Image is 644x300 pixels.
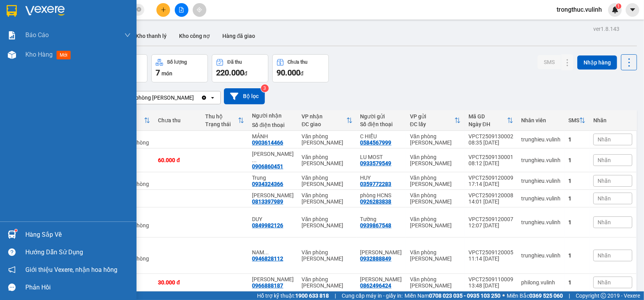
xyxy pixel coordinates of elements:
[468,121,507,127] div: Ngày ĐH
[216,27,261,45] button: Hàng đã giao
[568,279,585,286] div: 1
[468,255,513,262] div: 11:14 [DATE]
[593,117,632,123] div: Nhãn
[130,27,173,45] button: Kho thanh lý
[360,222,392,229] div: 0939867548
[252,249,294,255] div: NAM PHƯƠNG
[410,113,454,120] div: VP gửi
[8,230,16,239] img: warehouse-icon
[360,121,402,127] div: Số điện thoại
[598,219,611,225] span: Nhãn
[529,293,563,299] strong: 0369 525 060
[410,216,461,229] div: Văn phòng [PERSON_NAME]
[216,68,244,77] span: 220.000
[598,157,611,163] span: Nhãn
[161,7,166,12] span: plus
[468,216,513,222] div: VPCT2509120007
[302,133,352,146] div: Văn phòng [PERSON_NAME]
[137,7,141,12] span: close-circle
[205,113,238,120] div: Thu hộ
[257,291,329,300] span: Hỗ trợ kỹ thuật:
[252,175,294,181] div: Trung
[151,54,208,82] button: Số lượng7món
[252,139,283,146] div: 0903614466
[468,133,513,139] div: VPCT2509130002
[342,291,403,300] span: Cung cấp máy in - giấy in:
[161,70,172,77] span: món
[8,284,16,291] span: message
[568,178,585,184] div: 1
[158,117,197,123] div: Chưa thu
[360,276,402,282] div: Thanh Hoàng
[569,291,570,300] span: |
[302,154,352,166] div: Văn phòng [PERSON_NAME]
[360,216,402,222] div: Tường
[252,157,257,163] span: ...
[25,246,131,258] div: Hướng dẫn sử dụng
[205,121,238,127] div: Trạng thái
[577,55,617,70] button: Nhập hàng
[252,216,294,222] div: DUY
[302,216,352,229] div: Văn phòng [PERSON_NAME]
[468,139,513,146] div: 08:35 [DATE]
[272,54,329,82] button: Chưa thu90.000đ
[360,192,402,198] div: phòng HCNS
[360,198,392,205] div: 0926283838
[25,265,117,275] span: Giới thiệu Vexere, nhận hoa hồng
[252,276,294,282] div: Anh Dương
[137,6,141,14] span: close-circle
[468,154,513,160] div: VPCT2509130001
[302,113,346,120] div: VP nhận
[261,84,269,92] sup: 3
[410,192,461,205] div: Văn phòng [PERSON_NAME]
[360,113,402,120] div: Người gửi
[521,252,561,259] div: trunghieu.vulinh
[568,136,585,143] div: 1
[410,154,461,166] div: Văn phòng [PERSON_NAME]
[201,110,248,131] th: Toggle SortBy
[264,249,269,255] span: ...
[598,136,611,143] span: Nhãn
[252,255,283,262] div: 0946828112
[57,51,71,59] span: mới
[406,110,465,131] th: Toggle SortBy
[167,59,187,65] div: Số lượng
[25,30,49,40] span: Báo cáo
[158,279,197,286] div: 30.000 đ
[156,68,160,77] span: 7
[410,249,461,262] div: Văn phòng [PERSON_NAME]
[4,4,43,43] img: logo.jpg
[224,88,265,104] button: Bộ lọc
[521,195,561,202] div: trunghieu.vulinh
[8,248,16,256] span: question-circle
[252,181,283,187] div: 0934324366
[173,27,216,45] button: Kho công nợ
[521,219,561,225] div: trunghieu.vulinh
[302,121,346,127] div: ĐC giao
[252,192,294,198] div: Anh Nghiên
[298,110,356,131] th: Toggle SortBy
[521,279,561,286] div: philong.vulinh
[360,175,402,181] div: HUY
[360,282,392,289] div: 0862496424
[468,249,513,255] div: VPCT2509120005
[252,133,294,139] div: MẢNH
[568,195,585,202] div: 1
[468,198,513,205] div: 14:01 [DATE]
[360,181,392,187] div: 0359772283
[252,163,283,170] div: 0906860451
[201,95,207,101] svg: Clear value
[8,266,16,273] span: notification
[302,276,352,289] div: Văn phòng [PERSON_NAME]
[521,178,561,184] div: trunghieu.vulinh
[360,255,392,262] div: 0932888849
[212,54,268,82] button: Đã thu220.000đ
[252,282,283,289] div: 0966888187
[252,198,283,205] div: 0813397989
[252,122,294,128] div: Số điện thoại
[507,291,563,300] span: Miền Bắc
[124,32,131,38] span: down
[335,291,336,300] span: |
[25,282,131,293] div: Phản hồi
[468,222,513,229] div: 12:07 [DATE]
